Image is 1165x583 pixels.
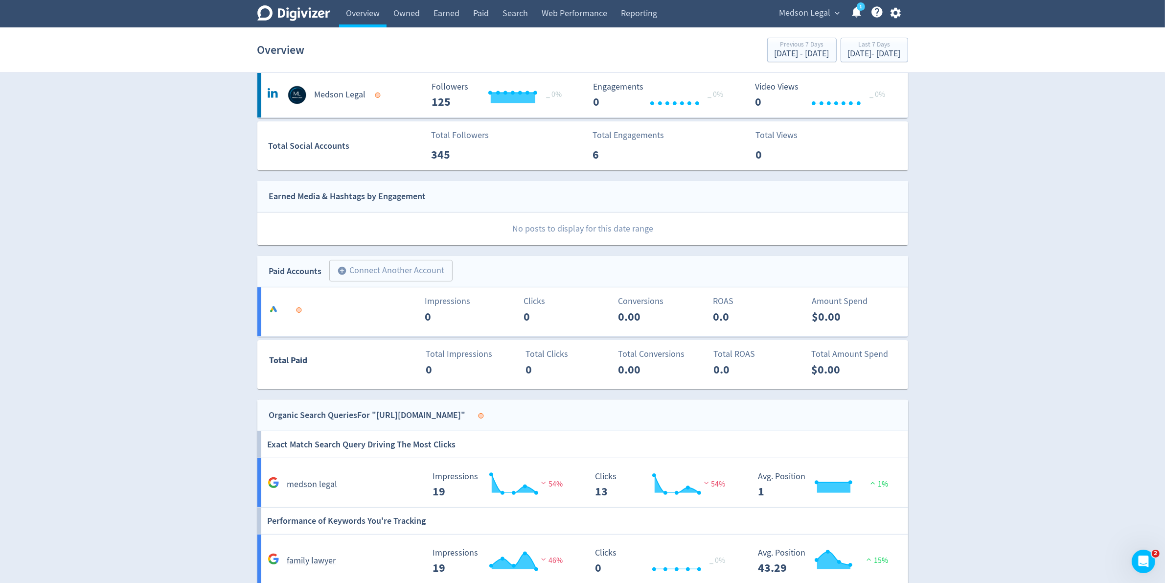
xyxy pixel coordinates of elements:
svg: Impressions 19 [428,548,574,574]
p: 0.00 [618,361,674,378]
p: Conversions [618,295,707,308]
span: Data last synced: 10 Sep 2025, 3:01pm (AEST) [375,93,383,98]
p: Total Views [755,129,812,142]
h6: Exact Match Search Query Driving The Most Clicks [267,431,456,458]
svg: Google Analytics [268,477,279,489]
svg: Followers 125 [427,82,573,108]
p: ROAS [713,295,801,308]
p: Clicks [524,295,612,308]
div: Last 7 Days [848,41,901,49]
p: 0 [426,361,482,378]
div: Total Paid [258,353,366,372]
span: expand_more [833,9,842,18]
p: Total Amount Spend [811,348,900,361]
span: add_circle [338,266,347,276]
p: Total Conversions [618,348,707,361]
iframe: Intercom live chat [1132,550,1155,573]
p: 0 [425,308,481,326]
p: 0.0 [713,308,769,326]
p: $0.00 [812,308,868,326]
svg: Google Analytics [268,553,279,565]
button: Previous 7 Days[DATE] - [DATE] [767,38,837,62]
span: 15% [864,556,888,565]
button: Connect Another Account [329,260,453,281]
p: 345 [431,146,487,163]
a: Connect Another Account [322,261,453,281]
p: Total Impressions [426,348,514,361]
h5: medson legal [287,479,338,490]
a: medson legal Impressions 19 Impressions 19 54% Clicks 13 Clicks 13 54% Avg. Position 1 Avg. Posit... [257,458,908,508]
img: positive-performance.svg [868,479,878,487]
p: Total Engagements [593,129,664,142]
p: $0.00 [811,361,868,378]
svg: Avg. Position 1 [753,472,900,498]
img: Medson Legal undefined [287,85,307,105]
svg: Impressions 19 [428,472,574,498]
span: Data last synced: 10 Sep 2025, 11:01pm (AEST) [296,307,304,313]
svg: Video Views 0 [750,82,897,108]
p: Total Followers [431,129,489,142]
img: negative-performance.svg [702,479,711,487]
div: [DATE] - [DATE] [848,49,901,58]
div: Organic Search Queries For "[URL][DOMAIN_NAME]" [269,408,466,422]
div: Paid Accounts [269,264,322,279]
h6: Performance of Keywords You're Tracking [267,508,426,534]
div: Previous 7 Days [775,41,829,49]
p: 0.00 [618,308,674,326]
span: 46% [539,556,563,565]
button: Last 7 Days[DATE]- [DATE] [841,38,908,62]
p: No posts to display for this date range [258,212,908,245]
p: Amount Spend [812,295,900,308]
svg: Engagements 0 [589,82,735,108]
p: 0.0 [713,361,770,378]
span: _ 0% [869,90,885,99]
svg: Clicks 0 [591,548,737,574]
span: 54% [702,479,726,489]
p: Total ROAS [713,348,802,361]
svg: Clicks 13 [591,472,737,498]
span: 54% [539,479,563,489]
div: Earned Media & Hashtags by Engagement [269,189,426,204]
span: Medson Legal [779,5,831,21]
span: _ 0% [708,90,724,99]
p: 0 [525,361,582,378]
div: Total Social Accounts [268,139,424,153]
img: positive-performance.svg [864,556,874,563]
text: 1 [859,3,862,10]
span: Data last synced: 10 Sep 2025, 7:01pm (AEST) [478,413,486,419]
h5: family lawyer [287,555,336,567]
img: negative-performance.svg [539,479,548,487]
span: 1% [868,479,888,489]
p: 0 [524,308,580,326]
h5: Medson Legal [315,89,366,101]
span: 2 [1152,550,1160,558]
svg: Avg. Position 43.29 [753,548,900,574]
img: negative-performance.svg [539,556,548,563]
span: _ 0% [546,90,562,99]
h1: Overview [257,34,305,66]
a: Medson Legal undefinedMedson Legal Followers 125 Followers 125 _ 0% Engagements 0 Engagements 0 _... [257,69,908,117]
button: Medson Legal [776,5,843,21]
a: 1 [857,2,865,11]
p: 6 [593,146,649,163]
div: [DATE] - [DATE] [775,49,829,58]
span: _ 0% [710,556,726,565]
p: Total Clicks [525,348,614,361]
p: 0 [755,146,812,163]
p: Impressions [425,295,513,308]
a: Impressions0Clicks0Conversions0.00ROAS0.0Amount Spend$0.00 [257,287,908,336]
